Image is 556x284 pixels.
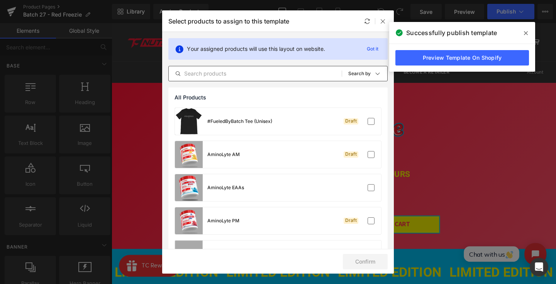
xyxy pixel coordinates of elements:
a: product-img [175,108,203,135]
a: Become A Retailer [299,40,363,63]
strong: OTHER FLAVOURs [242,154,314,163]
a: product-img [175,141,203,168]
div: Open Intercom Messenger [530,258,548,276]
button: ADD TO CART [242,202,345,221]
strong: LIMITED EDITION [120,254,229,270]
iframe: Tidio Chat [358,220,467,274]
div: AminoLyte AM [207,151,240,158]
div: Draft [344,151,358,158]
a: Home [97,40,127,63]
a: [DEMOGRAPHIC_DATA] [183,40,253,63]
a: Supplements [128,40,182,63]
img: blue freezie flavour text graphic [242,74,310,128]
p: Your assigned products will use this layout on website. [187,45,325,53]
p: Select products to assign to this template [168,17,289,25]
div: AminoLyte EAAs [207,184,244,191]
div: Draft [344,218,358,224]
a: CA [392,15,416,24]
input: Search products [169,69,342,78]
a: product-img [175,174,203,201]
a: Preview Template On Shopify [395,50,529,66]
button: Confirm [343,254,388,269]
div: AminoLyte PM [207,217,239,224]
img: TC Nutrition Canada | Expect Results [14,8,110,32]
iframe: Button to open loyalty program pop-up [8,244,72,267]
strong: LIMITED EDITION [238,254,347,270]
span: All Products [175,94,206,101]
strong: LIMITED EDITION [3,254,112,270]
div: Draft [344,118,358,124]
a: product-img [175,240,203,267]
span: ADD TO CART [274,207,314,216]
p: Search by [348,71,371,76]
div: #FueledByBatch Tee (Unisex) [207,118,272,125]
a: Account [433,41,458,63]
span: Successfully publish template [406,28,497,37]
p: Got it [364,44,381,54]
a: Gift Cards [254,40,298,63]
strong: LIMITED EDITION [355,254,464,270]
a: product-img [175,207,203,234]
